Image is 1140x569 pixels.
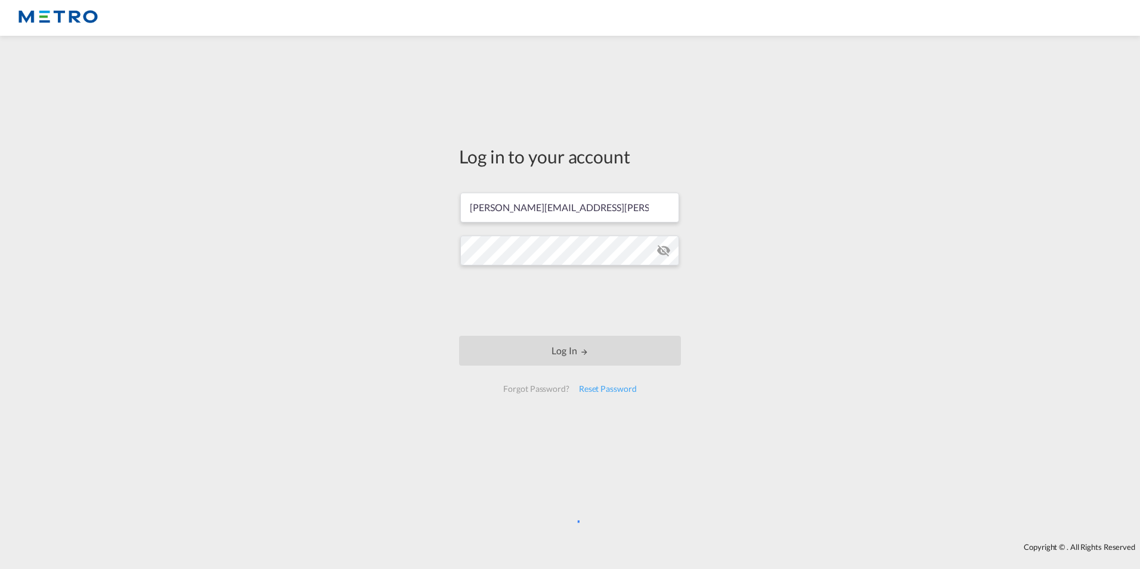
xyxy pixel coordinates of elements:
[479,277,661,324] iframe: reCAPTCHA
[459,144,681,169] div: Log in to your account
[460,193,679,222] input: Enter email/phone number
[656,243,671,258] md-icon: icon-eye-off
[18,5,98,32] img: 25181f208a6c11efa6aa1bf80d4cef53.png
[459,336,681,366] button: LOGIN
[574,378,642,400] div: Reset Password
[498,378,574,400] div: Forgot Password?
